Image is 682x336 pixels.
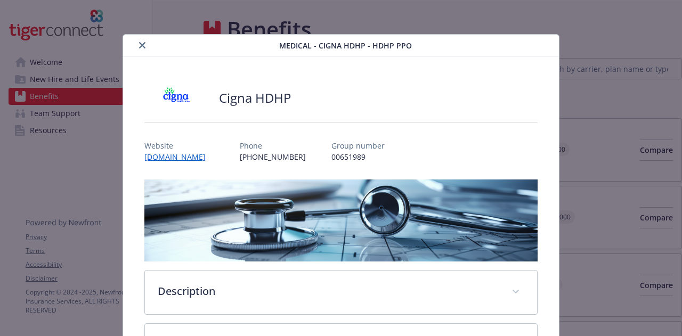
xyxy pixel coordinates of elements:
div: Description [145,271,537,314]
h2: Cigna HDHP [219,89,291,107]
p: Group number [331,140,385,151]
a: [DOMAIN_NAME] [144,152,214,162]
p: [PHONE_NUMBER] [240,151,306,162]
span: Medical - Cigna HDHP - HDHP PPO [279,40,412,51]
p: Website [144,140,214,151]
img: banner [144,179,537,261]
p: Description [158,283,498,299]
img: CIGNA [144,82,208,114]
p: 00651989 [331,151,385,162]
p: Phone [240,140,306,151]
button: close [136,39,149,52]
